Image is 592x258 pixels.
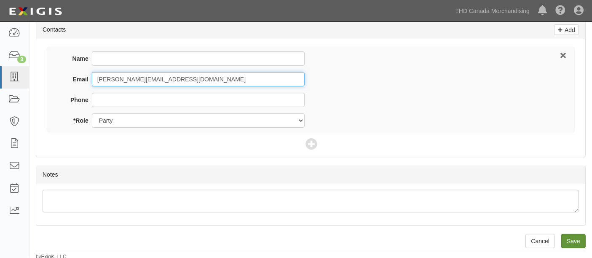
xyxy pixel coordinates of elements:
input: Save [561,234,586,248]
abbr: required [73,117,75,124]
label: Phone [62,96,92,104]
a: THD Canada Merchandising [451,3,534,19]
label: Name [62,54,92,63]
a: Cancel [525,234,555,248]
a: Add [554,24,579,35]
img: logo-5460c22ac91f19d4615b14bd174203de0afe785f0fc80cf4dbbc73dc1793850b.png [6,4,64,19]
div: Notes [36,166,585,183]
p: Add [563,25,575,35]
span: Add Contact [305,139,316,150]
label: Role [62,116,92,125]
div: 3 [17,56,26,63]
div: Contacts [36,21,585,38]
i: Help Center - Complianz [555,6,565,16]
label: Email [62,75,92,83]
